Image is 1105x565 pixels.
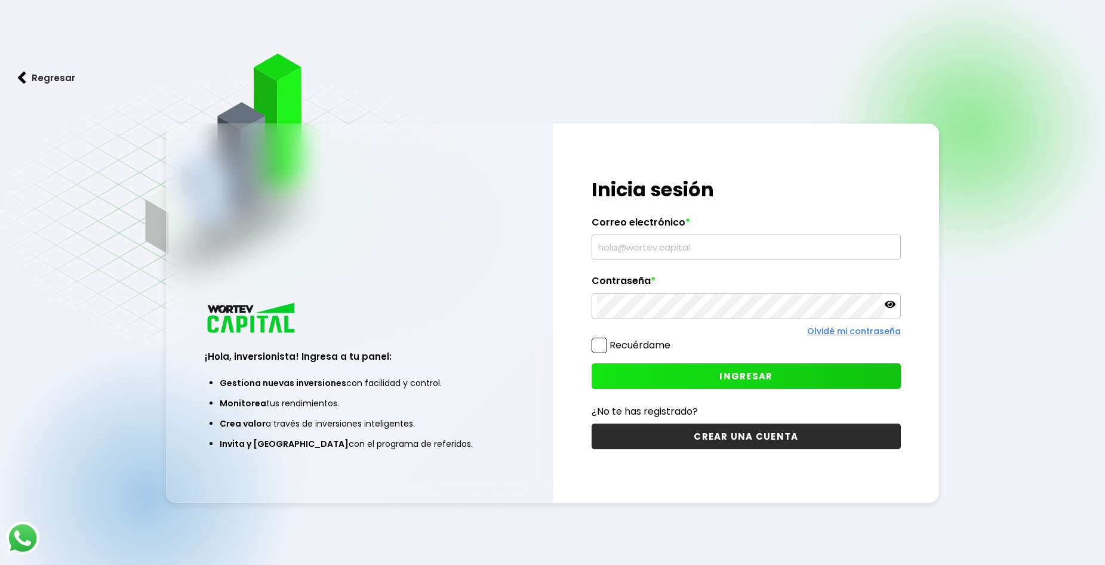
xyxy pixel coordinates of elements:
[592,363,900,389] button: INGRESAR
[205,301,299,336] img: logo_wortev_capital
[807,325,901,337] a: Olvidé mi contraseña
[597,234,895,260] input: hola@wortev.capital
[220,377,346,389] span: Gestiona nuevas inversiones
[610,338,670,352] label: Recuérdame
[592,217,900,234] label: Correo electrónico
[592,404,900,449] a: ¿No te has registrado?CREAR UNA CUENTA
[220,413,499,434] li: a través de inversiones inteligentes.
[18,72,26,84] img: flecha izquierda
[220,393,499,413] li: tus rendimientos.
[220,397,266,409] span: Monitorea
[220,438,349,450] span: Invita y [GEOGRAPHIC_DATA]
[592,404,900,419] p: ¿No te has registrado?
[220,434,499,454] li: con el programa de referidos.
[592,275,900,293] label: Contraseña
[592,175,900,204] h1: Inicia sesión
[592,424,900,449] button: CREAR UNA CUENTA
[220,418,266,430] span: Crea valor
[220,373,499,393] li: con facilidad y control.
[6,521,39,555] img: logos_whatsapp-icon.242b2217.svg
[205,350,514,363] h3: ¡Hola, inversionista! Ingresa a tu panel:
[719,370,772,382] span: INGRESAR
